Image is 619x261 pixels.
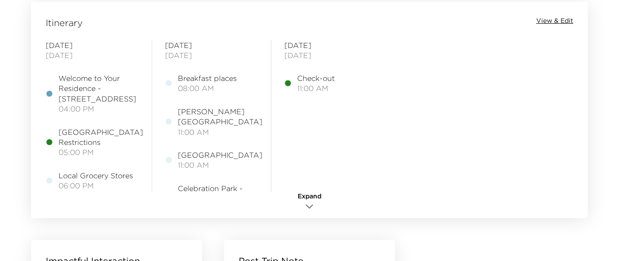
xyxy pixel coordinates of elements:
span: Check-out [297,73,335,83]
span: 05:00 PM [59,147,143,157]
span: Expand [298,192,321,201]
span: 11:00 AM [297,83,335,93]
span: [DATE] [165,50,258,60]
span: 04:00 PM [59,104,139,114]
span: 06:00 PM [59,181,133,191]
button: View & Edit [536,16,573,26]
span: [DATE] [46,50,139,60]
span: Welcome to Your Residence - [STREET_ADDRESS] [59,73,139,104]
span: [DATE] [284,40,378,50]
span: [PERSON_NAME][GEOGRAPHIC_DATA] [178,107,262,127]
span: 11:00 AM [178,160,262,170]
span: [GEOGRAPHIC_DATA] [178,150,262,160]
span: Breakfast places [178,73,237,83]
span: Celebration Park - Waterfront Gourmet Food Truck Park [178,183,258,214]
span: [DATE] [165,40,258,50]
span: [DATE] [284,50,378,60]
span: 11:00 AM [178,127,262,137]
span: [DATE] [46,40,139,50]
span: 08:00 AM [178,83,237,93]
span: Itinerary [46,16,83,29]
span: Local Grocery Stores [59,170,133,181]
button: Expand [287,192,332,213]
span: [GEOGRAPHIC_DATA] Restrictions [59,127,143,148]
